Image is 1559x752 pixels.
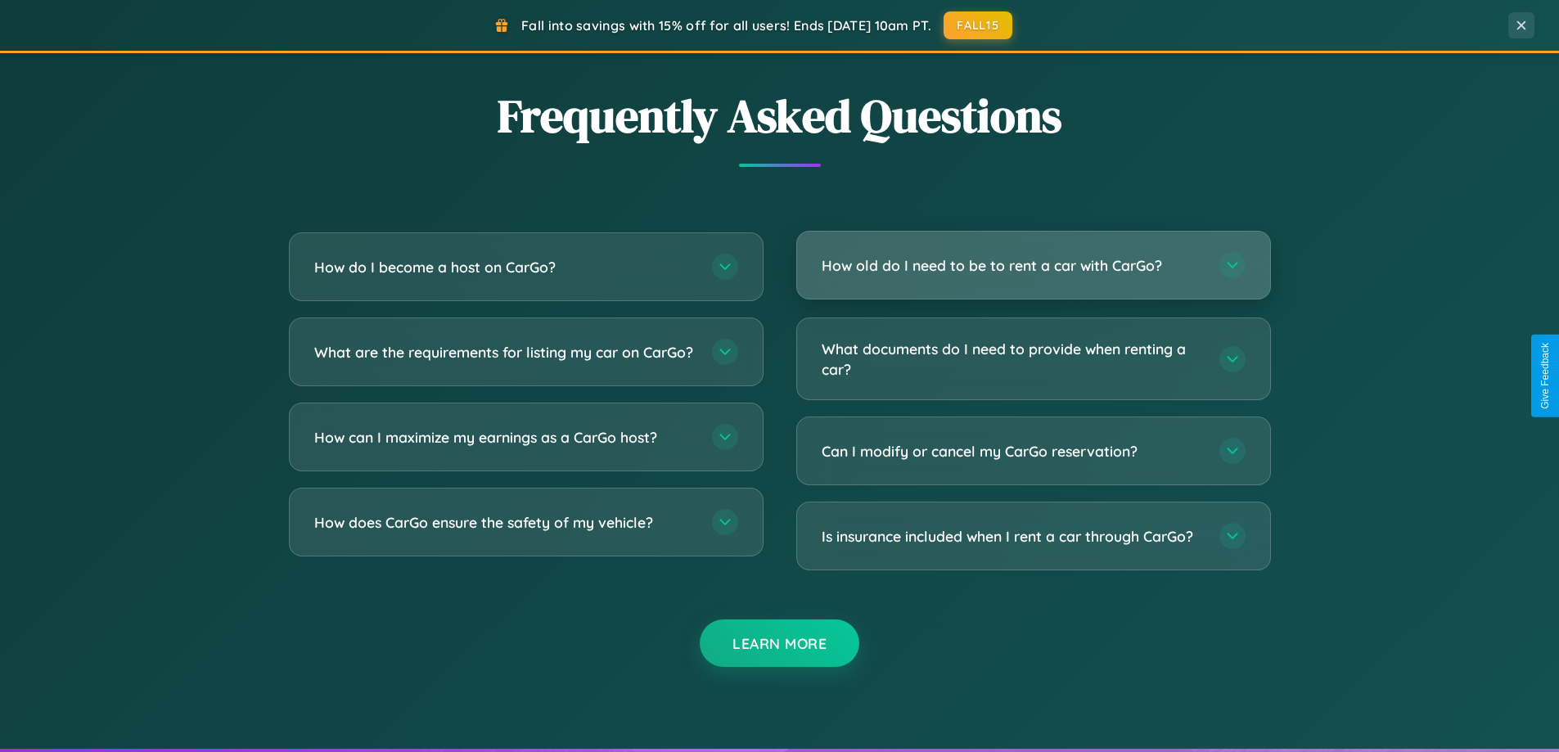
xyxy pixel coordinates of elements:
h3: Is insurance included when I rent a car through CarGo? [822,526,1203,547]
h3: What are the requirements for listing my car on CarGo? [314,342,696,362]
button: Learn More [700,619,859,667]
h3: Can I modify or cancel my CarGo reservation? [822,441,1203,462]
h3: How does CarGo ensure the safety of my vehicle? [314,512,696,533]
h2: Frequently Asked Questions [289,84,1271,147]
button: FALL15 [944,11,1012,39]
h3: How do I become a host on CarGo? [314,257,696,277]
h3: How can I maximize my earnings as a CarGo host? [314,427,696,448]
h3: How old do I need to be to rent a car with CarGo? [822,255,1203,276]
div: Give Feedback [1539,343,1551,409]
h3: What documents do I need to provide when renting a car? [822,339,1203,379]
span: Fall into savings with 15% off for all users! Ends [DATE] 10am PT. [521,17,931,34]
